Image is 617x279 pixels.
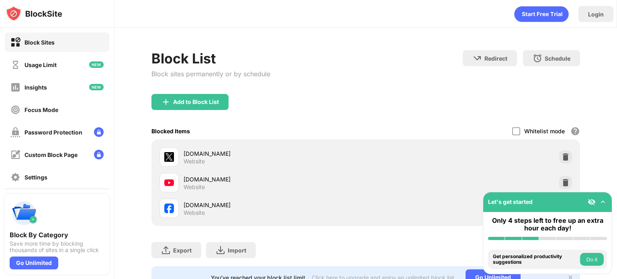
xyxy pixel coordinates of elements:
[164,178,174,187] img: favicons
[184,149,366,158] div: [DOMAIN_NAME]
[184,209,205,216] div: Website
[151,128,190,134] div: Blocked Items
[173,247,192,254] div: Export
[10,240,104,253] div: Save more time by blocking thousands of sites in a single click
[184,175,366,183] div: [DOMAIN_NAME]
[488,217,607,232] div: Only 4 steps left to free up an extra hour each day!
[10,127,20,137] img: password-protection-off.svg
[588,198,596,206] img: eye-not-visible.svg
[89,61,104,68] img: new-icon.svg
[10,231,104,239] div: Block By Category
[94,150,104,159] img: lock-menu.svg
[25,39,55,46] div: Block Sites
[228,247,246,254] div: Import
[580,253,604,266] button: Do it
[94,127,104,137] img: lock-menu.svg
[488,198,533,205] div: Let's get started
[151,50,270,67] div: Block List
[25,84,47,91] div: Insights
[524,128,565,134] div: Whitelist mode
[10,257,58,269] div: Go Unlimited
[10,82,20,92] img: insights-off.svg
[10,60,20,70] img: time-usage-off.svg
[25,106,58,113] div: Focus Mode
[25,129,82,136] div: Password Protection
[10,172,20,182] img: settings-off.svg
[10,199,39,228] img: push-categories.svg
[10,105,20,115] img: focus-off.svg
[184,183,205,191] div: Website
[184,158,205,165] div: Website
[25,61,57,68] div: Usage Limit
[164,204,174,213] img: favicons
[173,99,219,105] div: Add to Block List
[545,55,570,62] div: Schedule
[10,37,20,47] img: block-on.svg
[514,6,569,22] div: animation
[10,150,20,160] img: customize-block-page-off.svg
[599,198,607,206] img: omni-setup-toggle.svg
[25,174,47,181] div: Settings
[6,6,62,22] img: logo-blocksite.svg
[25,151,78,158] div: Custom Block Page
[588,11,604,18] div: Login
[164,152,174,162] img: favicons
[184,201,366,209] div: [DOMAIN_NAME]
[151,70,270,78] div: Block sites permanently or by schedule
[493,254,578,265] div: Get personalized productivity suggestions
[484,55,507,62] div: Redirect
[89,84,104,90] img: new-icon.svg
